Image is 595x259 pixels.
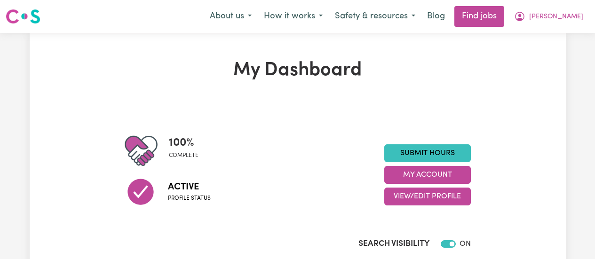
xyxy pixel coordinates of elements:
h1: My Dashboard [125,59,471,82]
button: Safety & resources [329,7,421,26]
span: ON [460,240,471,248]
a: Submit Hours [384,144,471,162]
div: Profile completeness: 100% [169,134,206,167]
span: Profile status [168,194,211,203]
button: My Account [384,166,471,184]
button: How it works [258,7,329,26]
button: My Account [508,7,589,26]
img: Careseekers logo [6,8,40,25]
a: Blog [421,6,451,27]
a: Find jobs [454,6,504,27]
span: 100 % [169,134,198,151]
button: View/Edit Profile [384,188,471,205]
a: Careseekers logo [6,6,40,27]
button: About us [204,7,258,26]
span: complete [169,151,198,160]
span: [PERSON_NAME] [529,12,583,22]
span: Active [168,180,211,194]
label: Search Visibility [358,238,429,250]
